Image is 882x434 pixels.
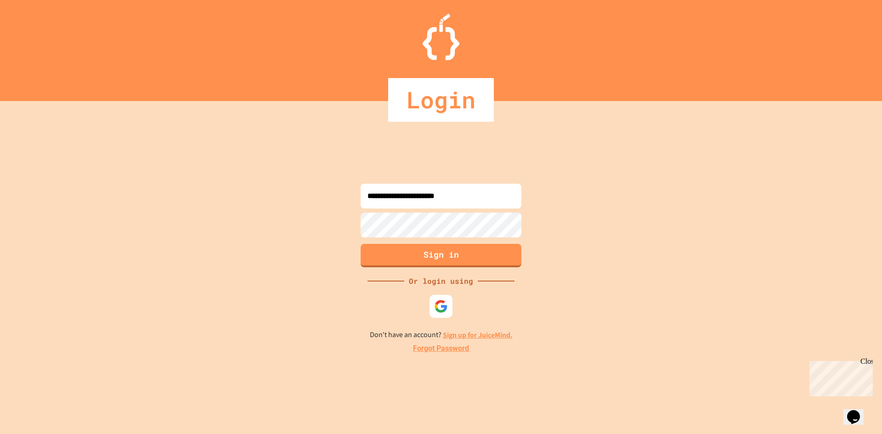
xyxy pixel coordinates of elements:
a: Forgot Password [413,343,469,354]
div: Or login using [404,276,478,287]
img: Logo.svg [423,14,459,60]
iframe: chat widget [843,397,873,425]
a: Sign up for JuiceMind. [443,330,513,340]
div: Chat with us now!Close [4,4,63,58]
button: Sign in [361,244,521,267]
iframe: chat widget [806,357,873,396]
div: Login [388,78,494,122]
img: google-icon.svg [434,299,448,313]
p: Don't have an account? [370,329,513,341]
